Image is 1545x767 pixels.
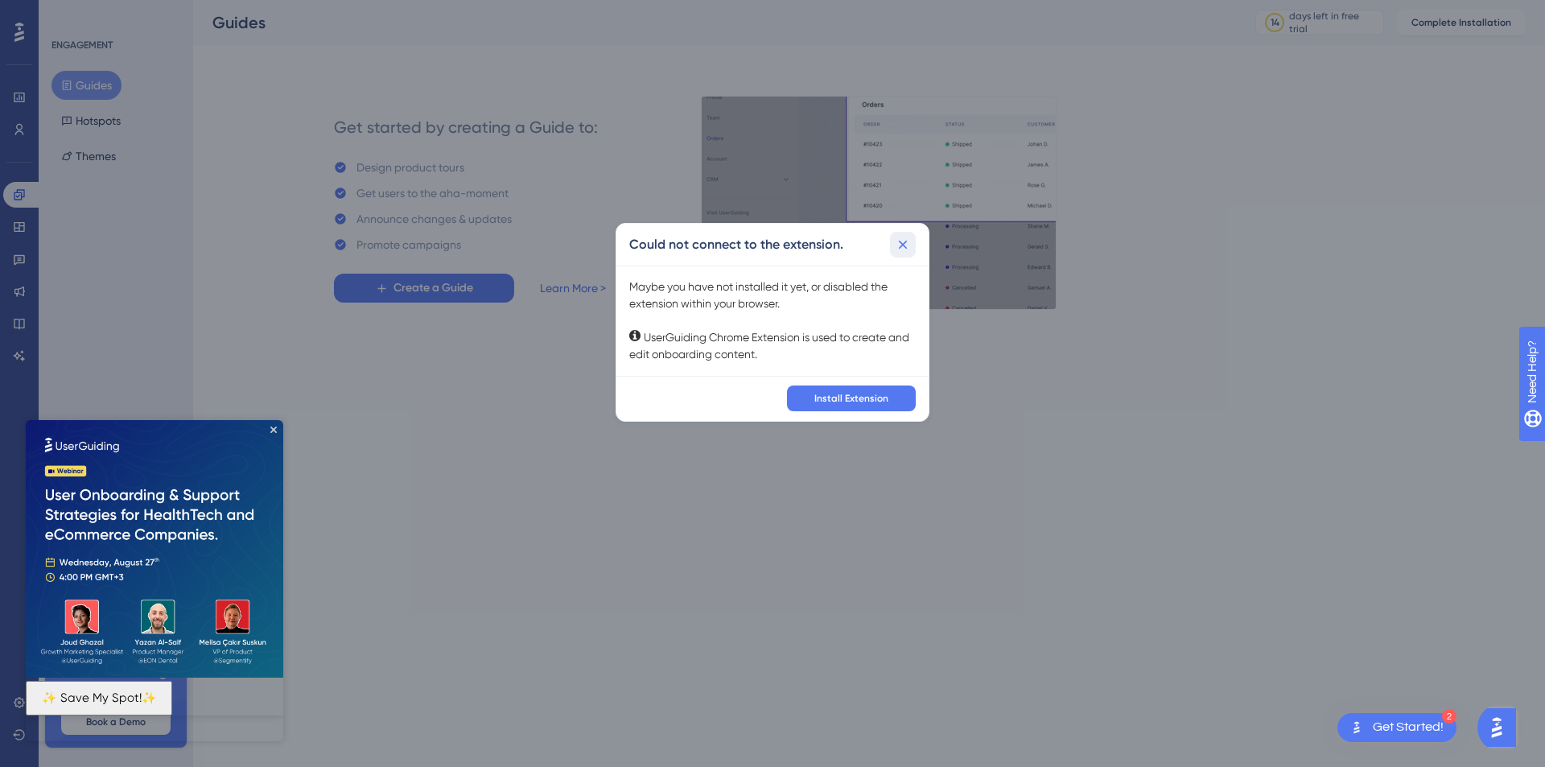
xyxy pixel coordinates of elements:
div: Open Get Started! checklist, remaining modules: 2 [1337,713,1456,742]
div: 2 [1442,709,1456,724]
div: Close Preview [245,6,251,13]
span: Need Help? [38,4,101,23]
div: Maybe you have not installed it yet, or disabled the extension within your browser. UserGuiding C... [629,278,916,363]
h2: Could not connect to the extension. [629,235,843,254]
img: launcher-image-alternative-text [1347,718,1366,737]
span: Install Extension [814,392,888,405]
div: Get Started! [1373,719,1444,736]
iframe: UserGuiding AI Assistant Launcher [1477,703,1526,752]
